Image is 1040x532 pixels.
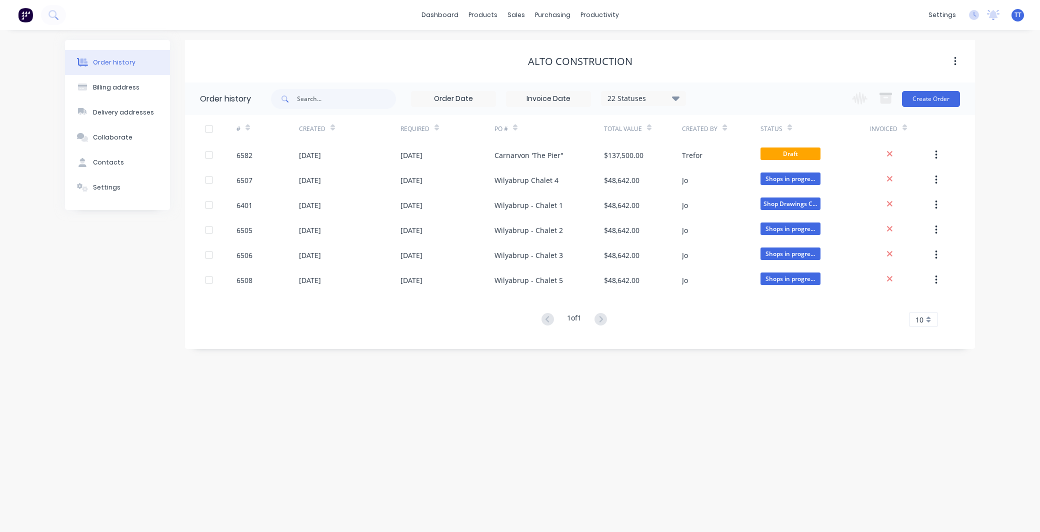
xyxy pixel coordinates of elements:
div: Created [299,124,325,133]
div: productivity [575,7,624,22]
input: Order Date [411,91,495,106]
div: Required [400,115,494,142]
div: [DATE] [299,275,321,285]
div: 1 of 1 [567,312,581,327]
div: Order history [200,93,251,105]
div: Invoiced [870,124,897,133]
div: # [236,124,240,133]
div: $48,642.00 [604,275,639,285]
div: Jo [682,200,688,210]
button: Contacts [65,150,170,175]
div: purchasing [530,7,575,22]
button: Settings [65,175,170,200]
div: Created By [682,124,717,133]
span: TT [1014,10,1021,19]
div: Wilyabrup - Chalet 5 [494,275,563,285]
div: 6582 [236,150,252,160]
button: Create Order [902,91,960,107]
input: Search... [297,89,396,109]
div: Jo [682,225,688,235]
div: products [463,7,502,22]
a: dashboard [416,7,463,22]
div: Total Value [604,124,642,133]
div: Created By [682,115,760,142]
span: Draft [760,147,820,160]
input: Invoice Date [506,91,590,106]
div: Carnarvon 'The Pier" [494,150,563,160]
span: Shops in progre... [760,222,820,235]
button: Billing address [65,75,170,100]
div: [DATE] [400,225,422,235]
div: Collaborate [93,133,132,142]
div: Total Value [604,115,682,142]
div: [DATE] [400,275,422,285]
div: [DATE] [400,200,422,210]
div: 6401 [236,200,252,210]
div: settings [923,7,961,22]
div: $137,500.00 [604,150,643,160]
div: 22 Statuses [601,93,685,104]
div: Status [760,115,870,142]
div: Jo [682,275,688,285]
div: Trefor [682,150,702,160]
div: Invoiced [870,115,932,142]
button: Order history [65,50,170,75]
div: PO # [494,124,508,133]
div: PO # [494,115,604,142]
div: [DATE] [299,200,321,210]
div: Status [760,124,782,133]
div: [DATE] [299,175,321,185]
div: [DATE] [400,150,422,160]
div: [DATE] [400,175,422,185]
span: 10 [915,314,923,325]
span: Shop Drawings C... [760,197,820,210]
button: Collaborate [65,125,170,150]
span: Shops in progre... [760,172,820,185]
div: 6507 [236,175,252,185]
div: Contacts [93,158,124,167]
span: Shops in progre... [760,247,820,260]
div: Billing address [93,83,139,92]
div: $48,642.00 [604,225,639,235]
div: Wilyabrup - Chalet 1 [494,200,563,210]
div: 6506 [236,250,252,260]
div: [DATE] [299,225,321,235]
div: 6505 [236,225,252,235]
div: 6508 [236,275,252,285]
div: # [236,115,299,142]
div: Created [299,115,400,142]
div: Settings [93,183,120,192]
div: Wilyabrup - Chalet 3 [494,250,563,260]
div: $48,642.00 [604,200,639,210]
div: Delivery addresses [93,108,154,117]
img: Factory [18,7,33,22]
div: $48,642.00 [604,175,639,185]
div: [DATE] [400,250,422,260]
span: Shops in progre... [760,272,820,285]
div: Jo [682,175,688,185]
div: Wilyabrup Chalet 4 [494,175,558,185]
div: Jo [682,250,688,260]
div: [DATE] [299,150,321,160]
button: Delivery addresses [65,100,170,125]
div: Order history [93,58,135,67]
div: sales [502,7,530,22]
div: Required [400,124,429,133]
div: $48,642.00 [604,250,639,260]
div: [DATE] [299,250,321,260]
div: Wilyabrup - Chalet 2 [494,225,563,235]
div: Alto Construction [528,55,632,67]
